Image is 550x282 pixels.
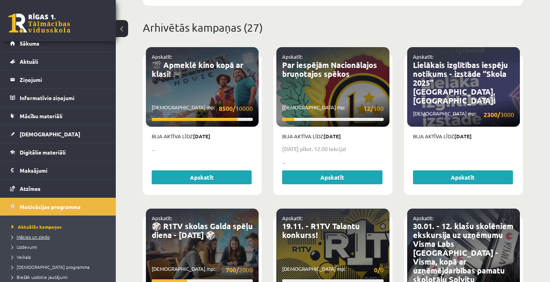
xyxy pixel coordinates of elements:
[12,233,108,240] a: Mācies un ziedo
[219,104,253,113] span: 10000
[364,104,373,112] strong: 12/
[12,223,108,230] a: Aktuālās kampaņas
[413,170,513,184] a: Apskatīt
[413,53,433,60] a: Apskatīt:
[454,133,472,139] strong: [DATE]
[12,274,68,280] span: Biežāk uzdotie jautājumi
[143,20,523,36] p: Arhivētās kampaņas (27)
[152,170,252,184] a: Apskatīt
[12,254,31,260] span: Veikals
[20,149,66,156] span: Digitālie materiāli
[152,104,253,113] p: [DEMOGRAPHIC_DATA] mp:
[282,104,383,113] p: [DEMOGRAPHIC_DATA] mp:
[152,53,172,60] a: Apskatīt:
[12,263,108,270] a: [DEMOGRAPHIC_DATA] programma
[484,110,500,119] strong: 2300/
[10,71,106,88] a: Ziņojumi
[193,133,210,139] strong: [DATE]
[484,110,514,119] span: 3000
[20,161,106,179] legend: Maksājumi
[20,40,39,47] span: Sākums
[12,264,90,270] span: [DEMOGRAPHIC_DATA] programma
[10,89,106,107] a: Informatīvie ziņojumi
[152,145,253,153] p: ...
[20,112,63,119] span: Mācību materiāli
[323,133,341,139] strong: [DATE]
[282,60,377,79] a: Par iespējām Nacionālajos bruņotajos spēkos
[219,104,235,112] strong: 8500/
[282,133,383,140] p: Bija aktīva līdz
[226,265,253,275] span: 2000
[282,170,382,184] a: Apskatīt
[10,107,106,125] a: Mācību materiāli
[20,89,106,107] legend: Informatīvie ziņojumi
[152,221,253,240] a: 🎲 R1TV skolas Galda spēļu diena - [DATE] 🎲
[152,265,253,275] p: [DEMOGRAPHIC_DATA] mp:
[12,234,50,240] span: Mācies un ziedo
[282,265,383,275] p: [DEMOGRAPHIC_DATA] mp:
[282,53,303,60] a: Apskatīt:
[413,60,508,105] a: Lielākais izglītības iespēju notikums - izstāde “Skola 2025” [GEOGRAPHIC_DATA], [GEOGRAPHIC_DATA]!
[364,104,384,113] span: 100
[413,110,514,119] p: [DEMOGRAPHIC_DATA] mp:
[10,125,106,143] a: [DEMOGRAPHIC_DATA]
[10,34,106,52] a: Sākums
[282,145,346,152] strong: [DATE] plkst. 12.00 lekcija!
[12,244,37,250] span: Uzdevumi
[282,221,360,240] a: 19.11. - R1TV Talantu konkurss!
[374,265,384,275] span: 0
[152,215,172,221] a: Apskatīt:
[20,58,38,65] span: Aktuāli
[20,71,106,88] legend: Ziņojumi
[20,185,41,192] span: Atzīmes
[12,224,62,230] span: Aktuālās kampaņas
[10,161,106,179] a: Maksājumi
[226,266,239,274] strong: 700/
[12,253,108,260] a: Veikals
[10,180,106,197] a: Atzīmes
[10,143,106,161] a: Digitālie materiāli
[282,158,383,166] p: ...
[10,53,106,70] a: Aktuāli
[413,133,514,140] p: Bija aktīva līdz
[12,274,108,280] a: Biežāk uzdotie jautājumi
[8,14,70,33] a: Rīgas 1. Tālmācības vidusskola
[374,266,380,274] strong: 0/
[20,203,81,210] span: Motivācijas programma
[20,131,80,138] span: [DEMOGRAPHIC_DATA]
[282,215,303,221] a: Apskatīt:
[152,133,253,140] p: Bija aktīva līdz
[12,243,108,250] a: Uzdevumi
[10,198,106,216] a: Motivācijas programma
[413,215,433,221] a: Apskatīt:
[152,60,243,79] a: 🎬 Apmeklē kino kopā ar klasi! 🎮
